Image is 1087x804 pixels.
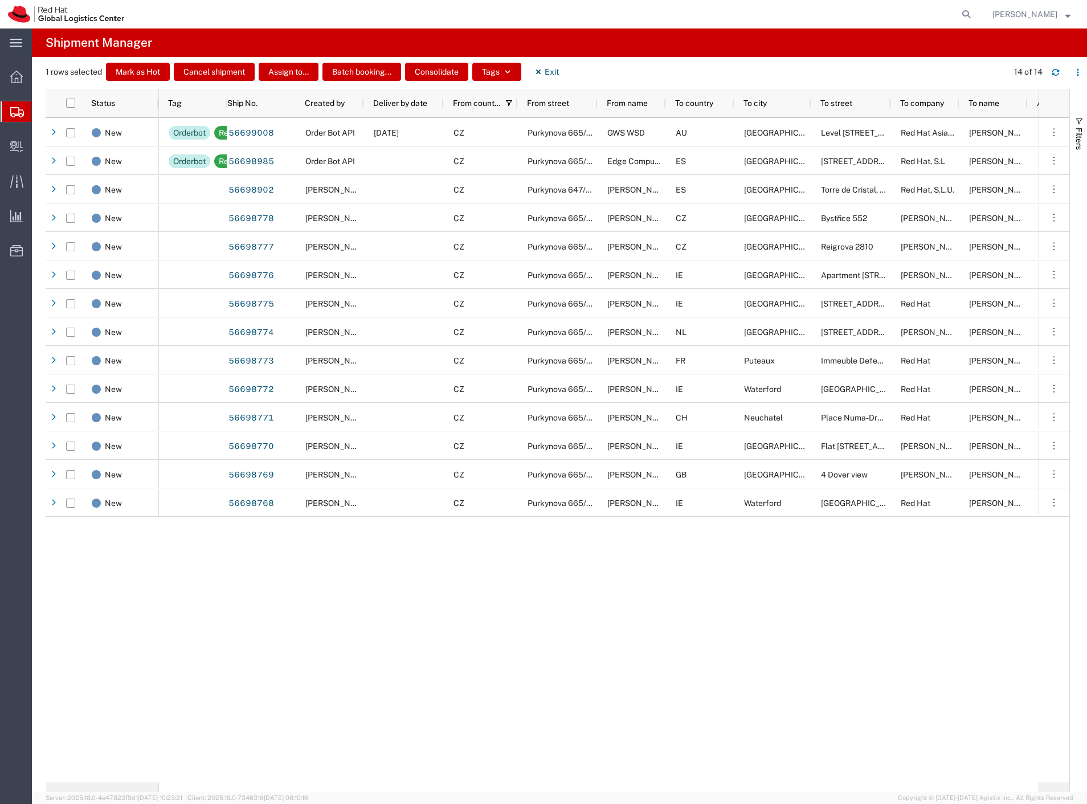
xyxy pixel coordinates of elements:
span: ISAAC/associate security badge [607,356,766,365]
a: 56699008 [228,124,275,142]
span: Purkynova 665/115 [528,356,598,365]
span: CZ [453,470,464,479]
span: 4 Dover view [821,470,868,479]
span: Purkynova 665/115 [528,214,598,223]
span: Ann Templeton [305,214,370,223]
span: Luca Ferrari [969,157,1034,166]
span: Order Bot API [305,157,355,166]
a: 56698775 [228,295,275,313]
span: Ship No. [227,99,258,108]
span: Travesera de Gracia No. 11 [821,157,961,166]
span: Lazar Obradovic [969,470,1034,479]
button: [PERSON_NAME] [992,7,1071,21]
span: ISAAC/associate security badge [607,499,766,508]
span: Client: 2025.18.0-7346316 [187,794,308,801]
span: Deliver by date [373,99,427,108]
span: 1 rows selected [46,66,102,78]
span: New [105,460,122,489]
span: Delia Kewal [969,128,1034,137]
span: New [105,232,122,261]
span: Mackenzie Smit [607,185,672,194]
span: IE [676,271,683,280]
button: Exit [525,63,568,81]
span: Server: 2025.18.0-4e47823f9d1 [46,794,182,801]
span: 09/05/2025 [374,128,399,137]
span: CH [676,413,688,422]
button: Assign to... [259,63,318,81]
span: From country [453,99,501,108]
span: CZ [453,157,464,166]
span: Oliver Smakal [969,242,1034,251]
span: Purkynova 665/115 [528,499,598,508]
span: To name [969,99,999,108]
span: Bystřice 552 [821,214,867,223]
button: Tags [472,63,521,81]
span: Neuchatel [744,413,783,422]
span: Copyright © [DATE]-[DATE] Agistix Inc., All Rights Reserved [898,793,1073,803]
span: New [105,375,122,403]
span: Ann Templeton [305,385,370,394]
span: Jakub Rusz [969,214,1034,223]
span: Red Hat, S.L [901,157,945,166]
button: Batch booking... [322,63,401,81]
span: CZ [453,214,464,223]
span: Oliver Smakal [901,242,966,251]
span: Ahmed Bessifi [969,356,1034,365]
span: CZ [453,271,464,280]
span: Tag [168,99,182,108]
div: Ready [219,126,242,140]
span: Purkynova 665/115 [528,157,598,166]
span: NL [676,328,686,337]
button: Consolidate [405,63,468,81]
span: IE [676,442,683,451]
span: Kateryna Romashko [969,499,1034,508]
span: ISAAC/associate security badge [607,299,766,308]
span: Martijn Zwennes [969,328,1034,337]
button: Cancel shipment [174,63,255,81]
div: Orderbot [173,126,206,140]
span: GWS WSD [607,128,645,137]
span: Level 33, 1 Denison Street [821,128,983,137]
span: Reigrova 2810 [821,242,873,251]
span: ISAAC/associate security badge [607,214,766,223]
span: Purkynova 665/115 [528,271,598,280]
span: ES [676,185,686,194]
span: ISAAC/associate security badge [607,442,766,451]
span: Purkynova 665/115 [528,328,598,337]
span: Red Hat, S.L.U. [901,185,954,194]
span: New [105,176,122,204]
a: 56698768 [228,495,275,513]
span: Mackenzie Smit [305,185,370,194]
span: Puteaux [744,356,775,365]
span: Taimur Hafeez [901,442,966,451]
span: Edge Computing EMEA [607,157,693,166]
span: ISAAC/associate security badge [607,470,766,479]
span: Torre de Cristal, Piso 17 [821,185,905,194]
span: New [105,119,122,147]
span: ISAAC/associate security badge [607,385,766,394]
span: Oliver Costello [969,299,1034,308]
span: Bystřice [744,214,826,223]
span: Latherusstraat 88 [821,328,896,337]
span: Lazar Obradovic [901,470,966,479]
span: Agnes Amez-Droz [969,413,1034,422]
a: 56698902 [228,181,275,199]
span: [DATE] 08:10:16 [264,794,308,801]
span: Ann Templeton [305,413,370,422]
span: CZ [453,442,464,451]
span: Purkynova 665/115 [528,242,598,251]
a: 56698776 [228,267,275,285]
span: Ricardo Alvaro [969,385,1034,394]
span: Ann Templeton [305,242,370,251]
a: 56698774 [228,324,275,342]
span: IE [676,299,683,308]
a: 56698771 [228,409,275,427]
span: Communication House, Cork Road [821,385,902,394]
span: Sachin Sampras M (Magesh Kumar) [901,271,1045,280]
span: To street [820,99,852,108]
a: 56698777 [228,238,275,256]
img: logo [8,6,124,23]
span: ES [676,157,686,166]
span: New [105,318,122,346]
span: GB [676,470,686,479]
